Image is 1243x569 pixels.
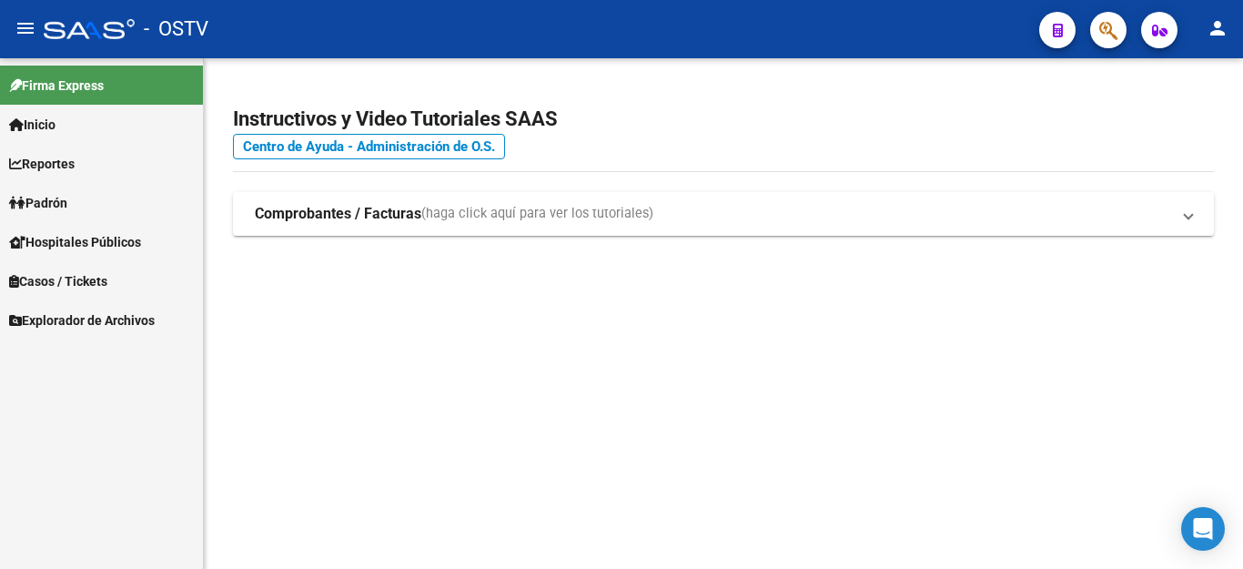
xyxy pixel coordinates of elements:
span: Hospitales Públicos [9,232,141,252]
span: Inicio [9,115,56,135]
span: Firma Express [9,76,104,96]
mat-expansion-panel-header: Comprobantes / Facturas(haga click aquí para ver los tutoriales) [233,192,1214,236]
span: Padrón [9,193,67,213]
span: Explorador de Archivos [9,310,155,330]
span: Casos / Tickets [9,271,107,291]
a: Centro de Ayuda - Administración de O.S. [233,134,505,159]
mat-icon: person [1207,17,1228,39]
span: - OSTV [144,9,208,49]
h2: Instructivos y Video Tutoriales SAAS [233,102,1214,137]
span: (haga click aquí para ver los tutoriales) [421,204,653,224]
div: Open Intercom Messenger [1181,507,1225,551]
span: Reportes [9,154,75,174]
strong: Comprobantes / Facturas [255,204,421,224]
mat-icon: menu [15,17,36,39]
